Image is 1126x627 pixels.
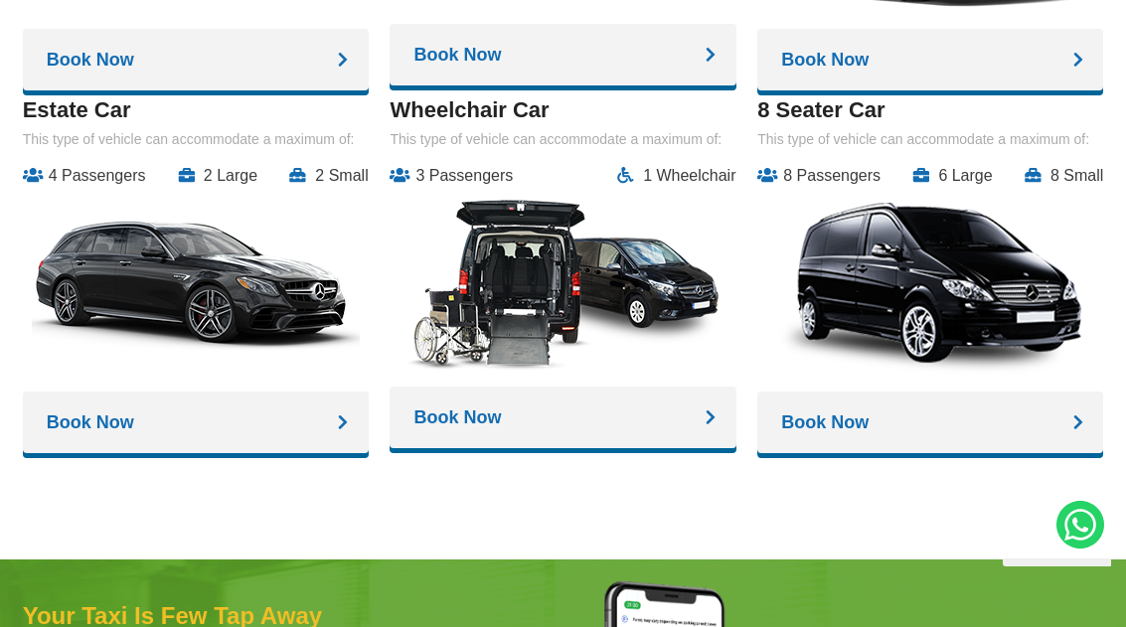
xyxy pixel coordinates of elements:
[23,167,146,185] li: 4 Passengers
[617,167,735,185] li: 1 Wheelchair
[390,387,735,448] a: Book Now
[766,200,1094,377] img: A1 Taxis 8 Seater Car
[912,167,992,185] li: 6 Large
[757,97,1103,123] h3: 8 Seater Car
[995,558,1111,612] iframe: chat widget
[757,167,881,185] li: 8 Passengers
[1025,167,1103,185] li: 8 Small
[757,392,1103,453] a: Book Now
[178,167,257,185] li: 2 Large
[390,97,735,123] h3: Wheelchair Car
[406,200,719,372] img: A1 Taxis 7 Seater Car
[23,131,369,147] p: This type of vehicle can accommodate a maximum of:
[390,131,735,147] p: This type of vehicle can accommodate a maximum of:
[23,97,369,123] h3: Estate Car
[390,167,513,185] li: 3 Passengers
[757,29,1103,90] a: Book Now
[23,392,369,453] a: Book Now
[390,24,735,85] a: Book Now
[289,167,368,185] li: 2 Small
[32,200,360,377] img: A1 Taxis Estate Car
[757,131,1103,147] p: This type of vehicle can accommodate a maximum of:
[23,29,369,90] a: Book Now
